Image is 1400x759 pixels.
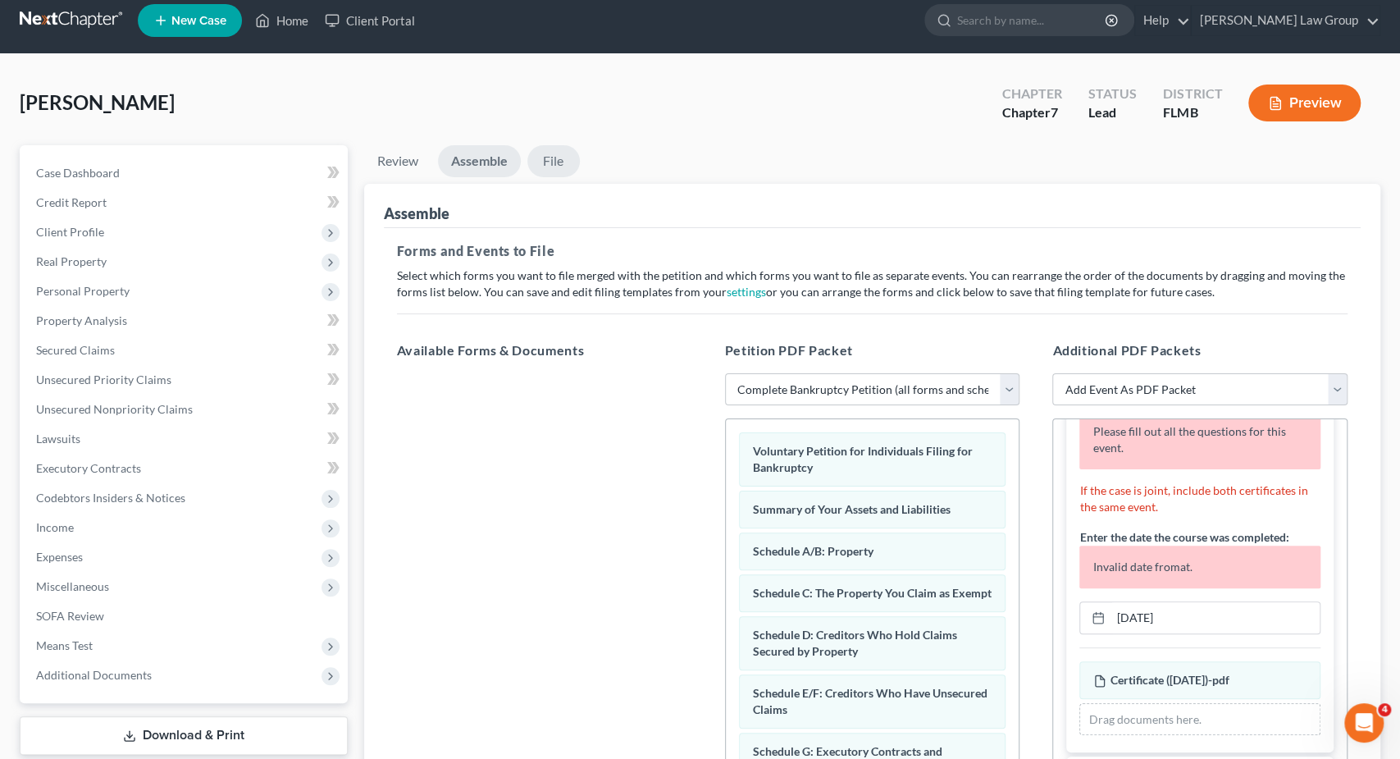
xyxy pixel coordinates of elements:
span: Codebtors Insiders & Notices [36,491,185,505]
span: Real Property [36,254,107,268]
div: FLMB [1163,103,1222,122]
span: Schedule D: Creditors Who Hold Claims Secured by Property [753,628,957,658]
input: MM/DD/YYYY [1110,602,1320,633]
span: Case Dashboard [36,166,120,180]
p: Invalid date fromat. [1079,546,1320,588]
a: Unsecured Priority Claims [23,365,348,395]
span: Petition PDF Packet [725,342,853,358]
span: New Case [171,15,226,27]
span: Please fill out all the questions for this event. [1092,424,1285,455]
a: Executory Contracts [23,454,348,483]
a: File [527,145,580,177]
div: Status [1088,85,1137,103]
span: Executory Contracts [36,461,141,475]
label: Enter the date the course was completed: [1079,528,1288,546]
span: Summary of Your Assets and Liabilities [753,502,951,516]
span: Unsecured Nonpriority Claims [36,402,193,416]
span: Certificate ([DATE])-pdf [1110,673,1229,687]
a: Lawsuits [23,424,348,454]
p: If the case is joint, include both certificates in the same event. [1079,482,1320,515]
a: Case Dashboard [23,158,348,188]
div: Assemble [384,203,449,223]
span: Property Analysis [36,313,127,327]
span: 7 [1051,104,1058,120]
span: SOFA Review [36,609,104,623]
span: Unsecured Priority Claims [36,373,171,386]
span: Additional Documents [36,668,152,682]
span: [PERSON_NAME] [20,90,175,114]
span: Voluntary Petition for Individuals Filing for Bankruptcy [753,444,973,474]
h5: Available Forms & Documents [397,341,692,360]
div: Chapter [1002,85,1062,103]
a: Unsecured Nonpriority Claims [23,395,348,424]
span: Means Test [36,638,93,652]
input: Search by name... [957,5,1107,35]
div: Chapter [1002,103,1062,122]
span: Personal Property [36,284,130,298]
a: Client Portal [317,6,423,35]
a: Download & Print [20,716,348,755]
a: Credit Report [23,188,348,217]
div: Drag documents here. [1079,703,1320,736]
a: Assemble [438,145,521,177]
h5: Additional PDF Packets [1052,341,1348,360]
p: Select which forms you want to file merged with the petition and which forms you want to file as ... [397,267,1348,300]
a: Help [1135,6,1190,35]
span: Income [36,520,74,534]
iframe: Intercom live chat [1344,703,1384,743]
a: Property Analysis [23,306,348,336]
span: Client Profile [36,225,104,239]
span: Credit Report [36,195,107,209]
a: Secured Claims [23,336,348,365]
a: settings [727,285,766,299]
span: Schedule E/F: Creditors Who Have Unsecured Claims [753,686,987,716]
div: District [1163,85,1222,103]
h5: Forms and Events to File [397,241,1348,261]
span: Secured Claims [36,343,115,357]
span: 4 [1378,703,1391,716]
a: SOFA Review [23,601,348,631]
a: [PERSON_NAME] Law Group [1192,6,1379,35]
a: Home [247,6,317,35]
span: Schedule C: The Property You Claim as Exempt [753,586,992,600]
span: Lawsuits [36,432,80,446]
div: Lead [1088,103,1137,122]
span: Expenses [36,550,83,564]
span: Schedule A/B: Property [753,544,873,558]
span: Miscellaneous [36,579,109,593]
button: Preview [1248,85,1361,121]
a: Review [364,145,431,177]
